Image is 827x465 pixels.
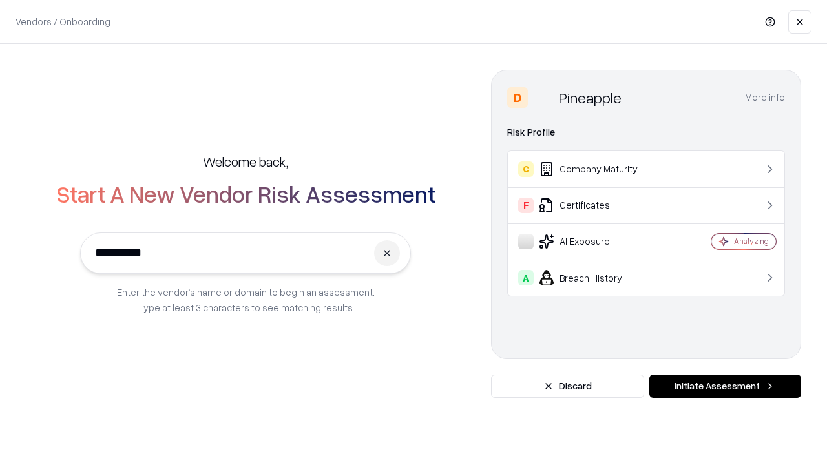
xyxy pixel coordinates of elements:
[559,87,622,108] div: Pineapple
[518,161,534,177] div: C
[745,86,785,109] button: More info
[518,234,673,249] div: AI Exposure
[518,198,534,213] div: F
[507,125,785,140] div: Risk Profile
[491,375,644,398] button: Discard
[518,161,673,177] div: Company Maturity
[507,87,528,108] div: D
[518,270,534,285] div: A
[649,375,801,398] button: Initiate Assessment
[16,15,110,28] p: Vendors / Onboarding
[518,198,673,213] div: Certificates
[56,181,435,207] h2: Start A New Vendor Risk Assessment
[518,270,673,285] div: Breach History
[734,236,769,247] div: Analyzing
[533,87,554,108] img: Pineapple
[203,152,288,170] h5: Welcome back,
[117,284,375,315] p: Enter the vendor’s name or domain to begin an assessment. Type at least 3 characters to see match...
